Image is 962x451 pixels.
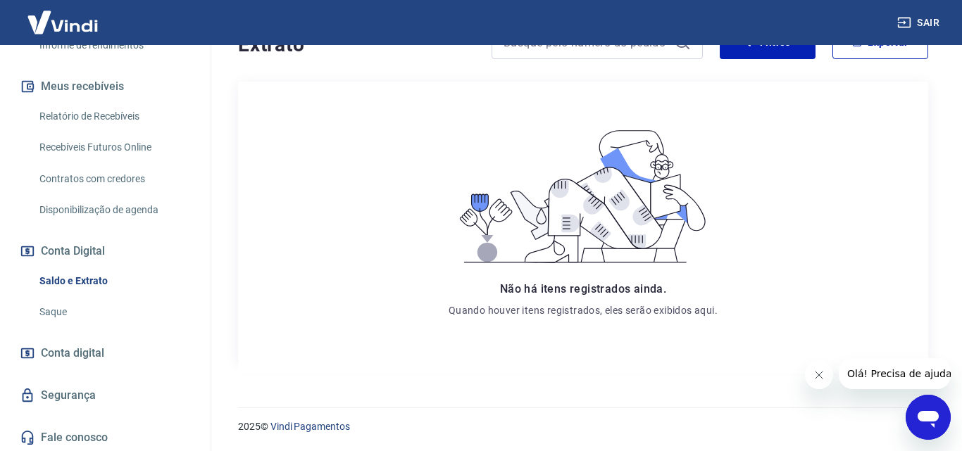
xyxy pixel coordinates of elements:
img: Vindi [17,1,108,44]
a: Saque [34,298,194,326]
a: Relatório de Recebíveis [34,102,194,131]
a: Recebíveis Futuros Online [34,133,194,162]
iframe: Fechar mensagem [805,361,833,389]
button: Meus recebíveis [17,71,194,102]
a: Vindi Pagamentos [270,421,350,432]
iframe: Mensagem da empresa [839,358,951,389]
p: 2025 © [238,419,928,434]
h4: Extrato [238,31,475,59]
button: Conta Digital [17,236,194,267]
button: Sair [894,10,945,36]
a: Informe de rendimentos [34,31,194,60]
p: Quando houver itens registrados, eles serão exibidos aqui. [449,303,718,317]
a: Disponibilização de agenda [34,196,194,224]
a: Conta digital [17,338,194,369]
a: Saldo e Extrato [34,267,194,296]
span: Olá! Precisa de ajuda? [8,10,118,21]
a: Segurança [17,380,194,411]
a: Contratos com credores [34,165,194,193]
span: Não há itens registrados ainda. [500,282,666,296]
iframe: Botão para abrir a janela de mensagens [906,395,951,440]
span: Conta digital [41,343,104,363]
